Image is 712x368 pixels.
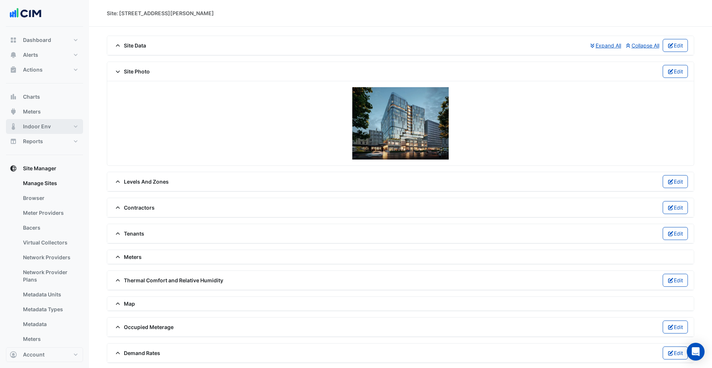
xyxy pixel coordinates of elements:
span: Levels And Zones [113,178,169,185]
a: Meter Providers [17,206,83,220]
button: Edit [663,175,688,188]
a: Browser [17,191,83,206]
span: Meters [23,108,41,115]
span: Charts [23,93,40,101]
app-icon: Alerts [10,51,17,59]
span: Dashboard [23,36,51,44]
a: Virtual Collectors [17,235,83,250]
span: Site Manager [23,165,56,172]
span: Site Data [113,42,146,49]
button: Collapse All [624,39,660,52]
a: Metadata [17,317,83,332]
button: Edit [663,227,688,240]
a: Metadata Units [17,287,83,302]
a: Network Provider Plans [17,265,83,287]
button: Edit [663,321,688,333]
button: Expand All [589,39,622,52]
app-icon: Indoor Env [10,123,17,130]
button: Account [6,347,83,362]
div: Site: [STREET_ADDRESS][PERSON_NAME] [107,9,214,17]
button: Reports [6,134,83,149]
span: Actions [23,66,43,73]
span: Map [113,300,135,308]
span: Site Photo [113,68,150,75]
div: Open Intercom Messenger [687,343,705,361]
button: Edit [663,39,688,52]
span: Meters [113,253,142,261]
button: Edit [663,65,688,78]
a: Bacers [17,220,83,235]
span: Tenants [113,230,144,237]
span: Reports [23,138,43,145]
button: Edit [663,346,688,359]
span: Alerts [23,51,38,59]
app-icon: Actions [10,66,17,73]
button: Dashboard [6,33,83,47]
a: Network Providers [17,250,83,265]
span: Indoor Env [23,123,51,130]
app-icon: Charts [10,93,17,101]
button: Indoor Env [6,119,83,134]
a: Manage Sites [17,176,83,191]
app-icon: Dashboard [10,36,17,44]
a: Meters [17,332,83,346]
span: Thermal Comfort and Relative Humidity [113,276,223,284]
img: site-photo.png [352,87,449,160]
app-icon: Meters [10,108,17,115]
span: Contractors [113,204,155,211]
app-icon: Reports [10,138,17,145]
button: Actions [6,62,83,77]
span: Demand Rates [113,349,160,357]
a: Metadata Types [17,302,83,317]
app-icon: Site Manager [10,165,17,172]
button: Alerts [6,47,83,62]
button: Edit [663,201,688,214]
img: Company Logo [9,6,42,21]
button: Site Manager [6,161,83,176]
span: Occupied Meterage [113,323,174,331]
span: Account [23,351,44,358]
button: Edit [663,274,688,287]
button: Charts [6,89,83,104]
button: Meters [6,104,83,119]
